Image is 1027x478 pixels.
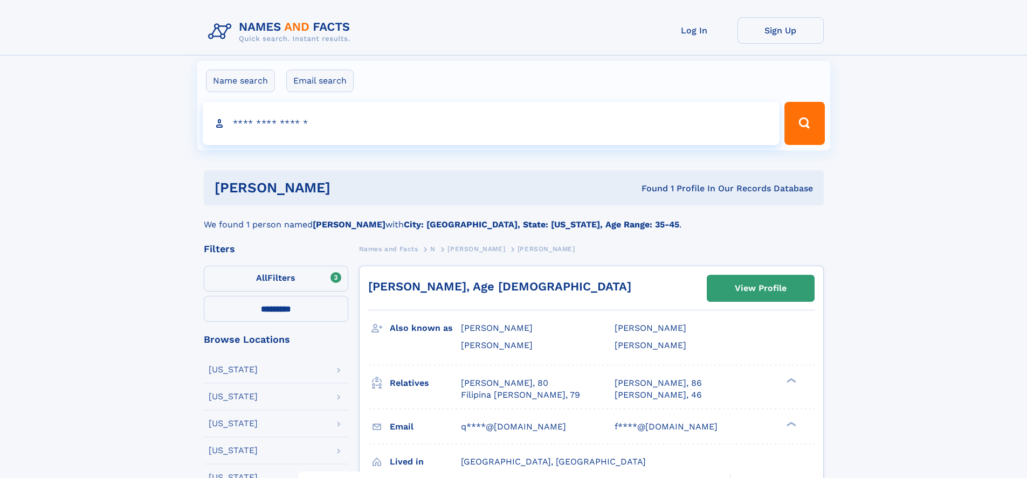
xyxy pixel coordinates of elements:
div: View Profile [735,276,787,301]
a: [PERSON_NAME], Age [DEMOGRAPHIC_DATA] [368,280,631,293]
a: Sign Up [737,17,824,44]
a: [PERSON_NAME] [447,242,505,255]
div: Found 1 Profile In Our Records Database [486,183,813,195]
div: Filters [204,244,348,254]
span: N [430,245,436,253]
span: [PERSON_NAME] [518,245,575,253]
a: [PERSON_NAME], 80 [461,377,548,389]
a: [PERSON_NAME], 86 [615,377,702,389]
span: All [256,273,267,283]
a: N [430,242,436,255]
div: ❯ [784,420,797,427]
div: [US_STATE] [209,392,258,401]
a: Names and Facts [359,242,418,255]
b: City: [GEOGRAPHIC_DATA], State: [US_STATE], Age Range: 35-45 [404,219,679,230]
div: [US_STATE] [209,365,258,374]
div: [US_STATE] [209,419,258,428]
h3: Also known as [390,319,461,337]
div: ❯ [784,377,797,384]
h3: Lived in [390,453,461,471]
div: Browse Locations [204,335,348,344]
label: Email search [286,70,354,92]
label: Filters [204,266,348,292]
span: [PERSON_NAME] [461,323,533,333]
span: [GEOGRAPHIC_DATA], [GEOGRAPHIC_DATA] [461,456,646,467]
img: Logo Names and Facts [204,17,359,46]
div: We found 1 person named with . [204,205,824,231]
h1: [PERSON_NAME] [215,181,486,195]
span: [PERSON_NAME] [447,245,505,253]
h3: Relatives [390,374,461,392]
b: [PERSON_NAME] [313,219,385,230]
div: [US_STATE] [209,446,258,455]
button: Search Button [784,102,824,145]
span: [PERSON_NAME] [615,323,686,333]
h3: Email [390,418,461,436]
span: [PERSON_NAME] [615,340,686,350]
a: Filipina [PERSON_NAME], 79 [461,389,580,401]
a: [PERSON_NAME], 46 [615,389,702,401]
a: Log In [651,17,737,44]
input: search input [203,102,780,145]
a: View Profile [707,275,814,301]
span: [PERSON_NAME] [461,340,533,350]
label: Name search [206,70,275,92]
